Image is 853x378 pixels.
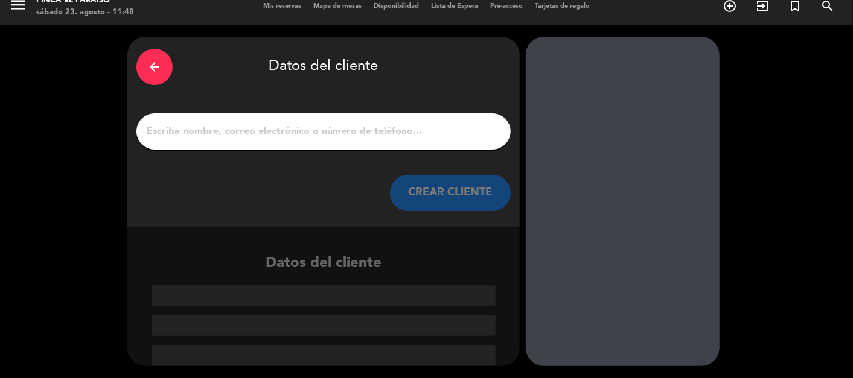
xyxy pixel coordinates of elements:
span: Mapa de mesas [307,3,368,10]
i: arrow_back [147,60,162,74]
span: Tarjetas de regalo [529,3,596,10]
input: Escriba nombre, correo electrónico o número de teléfono... [145,123,502,140]
span: Pre-acceso [484,3,529,10]
span: Mis reservas [257,3,307,10]
div: Datos del cliente [136,46,511,88]
button: CREAR CLIENTE [390,175,511,211]
div: Datos del cliente [127,252,520,366]
div: sábado 23. agosto - 11:48 [36,7,134,19]
span: Lista de Espera [425,3,484,10]
span: Disponibilidad [368,3,425,10]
